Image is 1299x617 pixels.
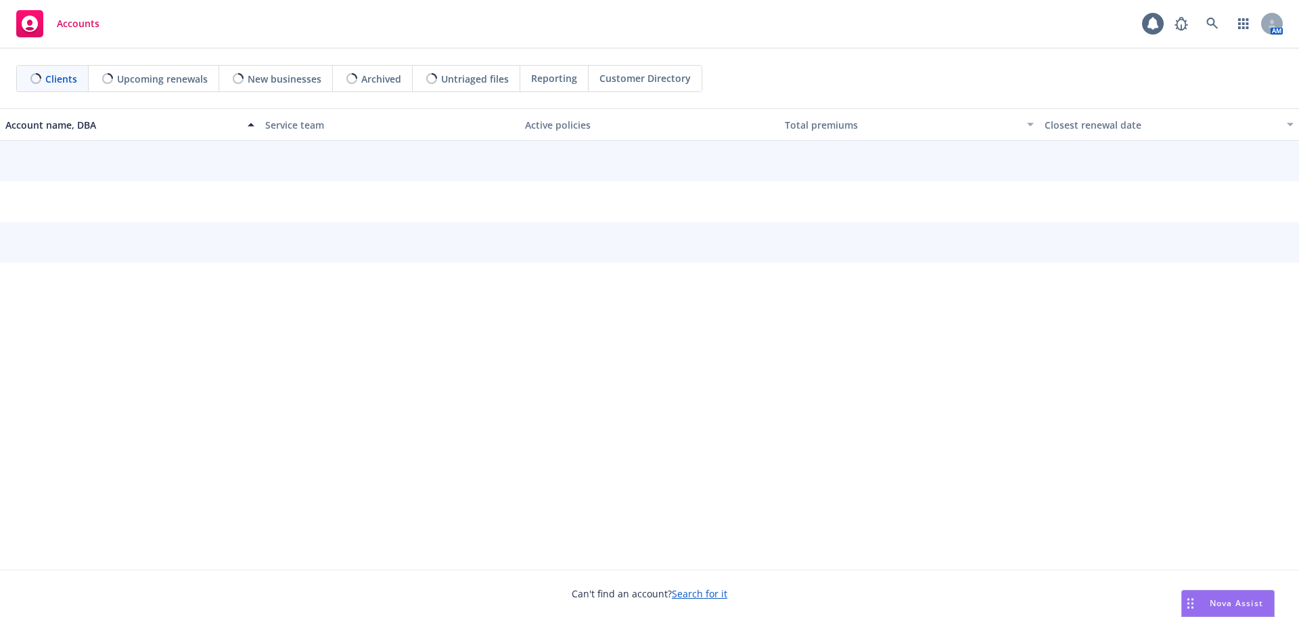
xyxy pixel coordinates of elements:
div: Closest renewal date [1045,118,1279,132]
button: Total premiums [779,108,1039,141]
span: Can't find an account? [572,587,727,601]
span: Archived [361,72,401,86]
a: Report a Bug [1168,10,1195,37]
button: Closest renewal date [1039,108,1299,141]
span: Upcoming renewals [117,72,208,86]
div: Drag to move [1182,591,1199,616]
a: Accounts [11,5,105,43]
button: Active policies [520,108,779,141]
div: Service team [265,118,514,132]
span: Reporting [531,71,577,85]
span: Nova Assist [1210,597,1263,609]
span: Accounts [57,18,99,29]
a: Switch app [1230,10,1257,37]
div: Active policies [525,118,774,132]
a: Search [1199,10,1226,37]
button: Nova Assist [1181,590,1275,617]
span: Customer Directory [599,71,691,85]
div: Total premiums [785,118,1019,132]
span: Clients [45,72,77,86]
button: Service team [260,108,520,141]
span: Untriaged files [441,72,509,86]
div: Account name, DBA [5,118,240,132]
a: Search for it [672,587,727,600]
span: New businesses [248,72,321,86]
